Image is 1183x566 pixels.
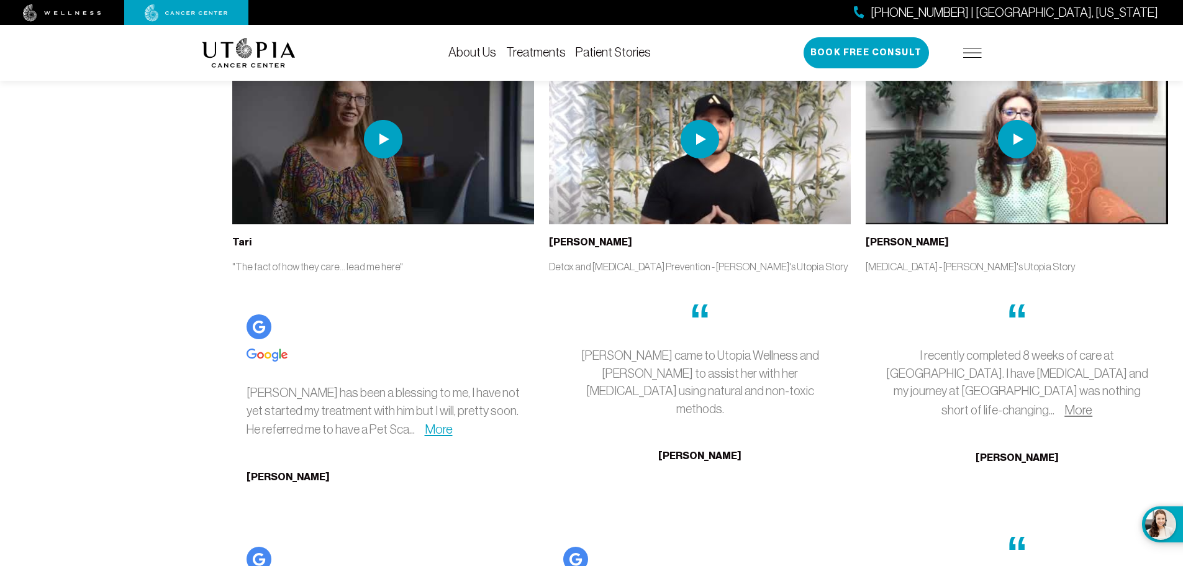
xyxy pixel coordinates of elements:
[549,54,851,224] img: thumbnail
[681,120,719,158] img: play icon
[1064,403,1092,417] a: More
[202,38,296,68] img: logo
[247,349,288,362] img: Google
[866,54,1167,224] img: thumbnail
[506,45,566,59] a: Treatments
[549,260,851,273] p: Detox and [MEDICAL_DATA] Prevention - [PERSON_NAME]'s Utopia Story
[576,45,651,59] a: Patient Stories
[1006,294,1028,346] span: “
[976,452,1059,463] b: [PERSON_NAME]
[963,48,982,58] img: icon-hamburger
[23,4,101,22] img: wellness
[232,260,534,273] p: "The fact of how they care... lead me here"
[232,54,534,224] img: thumbnail
[247,471,330,483] b: [PERSON_NAME]
[247,384,520,439] p: [PERSON_NAME] has been a blessing to me, I have not yet started my treatment with him but I will,...
[247,314,271,339] img: Google
[804,37,929,68] button: Book Free Consult
[854,4,1158,22] a: [PHONE_NUMBER] | [GEOGRAPHIC_DATA], [US_STATE]
[880,347,1153,420] p: I recently completed 8 weeks of care at [GEOGRAPHIC_DATA]. I have [MEDICAL_DATA] and my journey a...
[232,236,252,248] b: Tari
[866,260,1167,273] p: [MEDICAL_DATA] - [PERSON_NAME]'s Utopia Story
[425,422,453,436] a: More
[998,120,1036,158] img: play icon
[866,236,949,248] b: [PERSON_NAME]
[364,120,402,158] img: play icon
[448,45,496,59] a: About Us
[563,347,836,418] p: [PERSON_NAME] came to Utopia Wellness and [PERSON_NAME] to assist her with her [MEDICAL_DATA] usi...
[145,4,228,22] img: cancer center
[549,236,632,248] b: [PERSON_NAME]
[871,4,1158,22] span: [PHONE_NUMBER] | [GEOGRAPHIC_DATA], [US_STATE]
[689,294,711,346] span: “
[658,450,741,462] b: [PERSON_NAME]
